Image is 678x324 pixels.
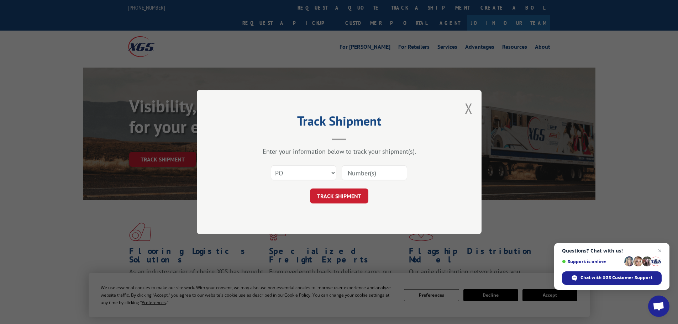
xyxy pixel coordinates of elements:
[562,259,622,264] span: Support is online
[648,296,669,317] div: Open chat
[232,116,446,129] h2: Track Shipment
[465,99,473,118] button: Close modal
[656,246,664,255] span: Close chat
[580,275,652,281] span: Chat with XGS Customer Support
[310,188,368,203] button: TRACK SHIPMENT
[562,248,662,254] span: Questions? Chat with us!
[342,165,407,180] input: Number(s)
[232,147,446,155] div: Enter your information below to track your shipment(s).
[562,271,662,285] div: Chat with XGS Customer Support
